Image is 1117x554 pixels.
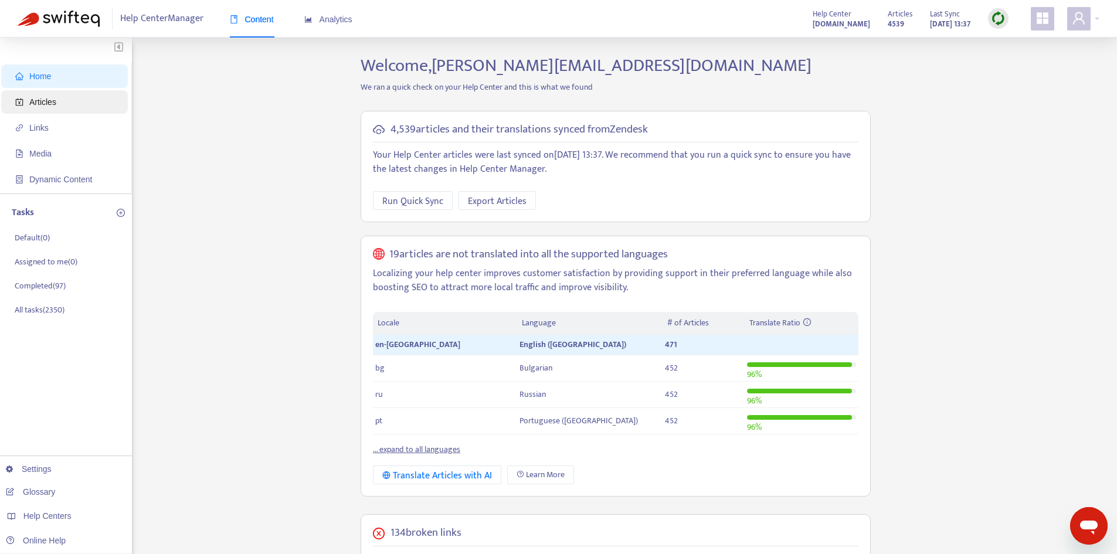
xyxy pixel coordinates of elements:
[120,8,203,30] span: Help Center Manager
[18,11,100,27] img: Swifteq
[375,338,460,351] span: en-[GEOGRAPHIC_DATA]
[520,338,626,351] span: English ([GEOGRAPHIC_DATA])
[391,526,461,540] h5: 134 broken links
[1070,507,1108,545] iframe: Button to launch messaging window
[747,420,762,434] span: 96 %
[373,528,385,539] span: close-circle
[230,15,274,24] span: Content
[29,175,92,184] span: Dynamic Content
[930,18,970,30] strong: [DATE] 13:37
[304,15,313,23] span: area-chart
[373,191,453,210] button: Run Quick Sync
[29,123,49,132] span: Links
[15,256,77,268] p: Assigned to me ( 0 )
[15,124,23,132] span: link
[747,394,762,407] span: 96 %
[15,304,64,316] p: All tasks ( 2350 )
[361,51,812,80] span: Welcome, [PERSON_NAME][EMAIL_ADDRESS][DOMAIN_NAME]
[382,194,443,209] span: Run Quick Sync
[520,414,638,427] span: Portuguese ([GEOGRAPHIC_DATA])
[1072,11,1086,25] span: user
[382,468,492,483] div: Translate Articles with AI
[520,361,552,375] span: Bulgarian
[23,511,72,521] span: Help Centers
[15,98,23,106] span: account-book
[304,15,352,24] span: Analytics
[15,175,23,183] span: container
[373,267,858,295] p: Localizing your help center improves customer satisfaction by providing support in their preferre...
[12,206,34,220] p: Tasks
[6,536,66,545] a: Online Help
[517,312,663,335] th: Language
[813,17,870,30] a: [DOMAIN_NAME]
[665,361,678,375] span: 452
[373,148,858,176] p: Your Help Center articles were last synced on [DATE] 13:37 . We recommend that you run a quick sy...
[749,317,854,329] div: Translate Ratio
[813,18,870,30] strong: [DOMAIN_NAME]
[507,465,574,484] a: Learn More
[15,280,66,292] p: Completed ( 97 )
[15,149,23,158] span: file-image
[230,15,238,23] span: book
[888,8,912,21] span: Articles
[520,388,546,401] span: Russian
[6,487,55,497] a: Glossary
[459,191,536,210] button: Export Articles
[373,248,385,261] span: global
[29,149,52,158] span: Media
[15,232,50,244] p: Default ( 0 )
[526,468,565,481] span: Learn More
[665,414,678,427] span: 452
[391,123,648,137] h5: 4,539 articles and their translations synced from Zendesk
[663,312,745,335] th: # of Articles
[930,8,960,21] span: Last Sync
[373,465,501,484] button: Translate Articles with AI
[6,464,52,474] a: Settings
[665,338,677,351] span: 471
[29,72,51,81] span: Home
[991,11,1006,26] img: sync.dc5367851b00ba804db3.png
[813,8,851,21] span: Help Center
[1035,11,1050,25] span: appstore
[15,72,23,80] span: home
[389,248,668,261] h5: 19 articles are not translated into all the supported languages
[373,124,385,135] span: cloud-sync
[747,368,762,381] span: 96 %
[29,97,56,107] span: Articles
[665,388,678,401] span: 452
[375,414,382,427] span: pt
[468,194,527,209] span: Export Articles
[117,209,125,217] span: plus-circle
[373,312,517,335] th: Locale
[352,81,880,93] p: We ran a quick check on your Help Center and this is what we found
[373,443,460,456] a: ... expand to all languages
[375,388,383,401] span: ru
[375,361,385,375] span: bg
[888,18,904,30] strong: 4539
